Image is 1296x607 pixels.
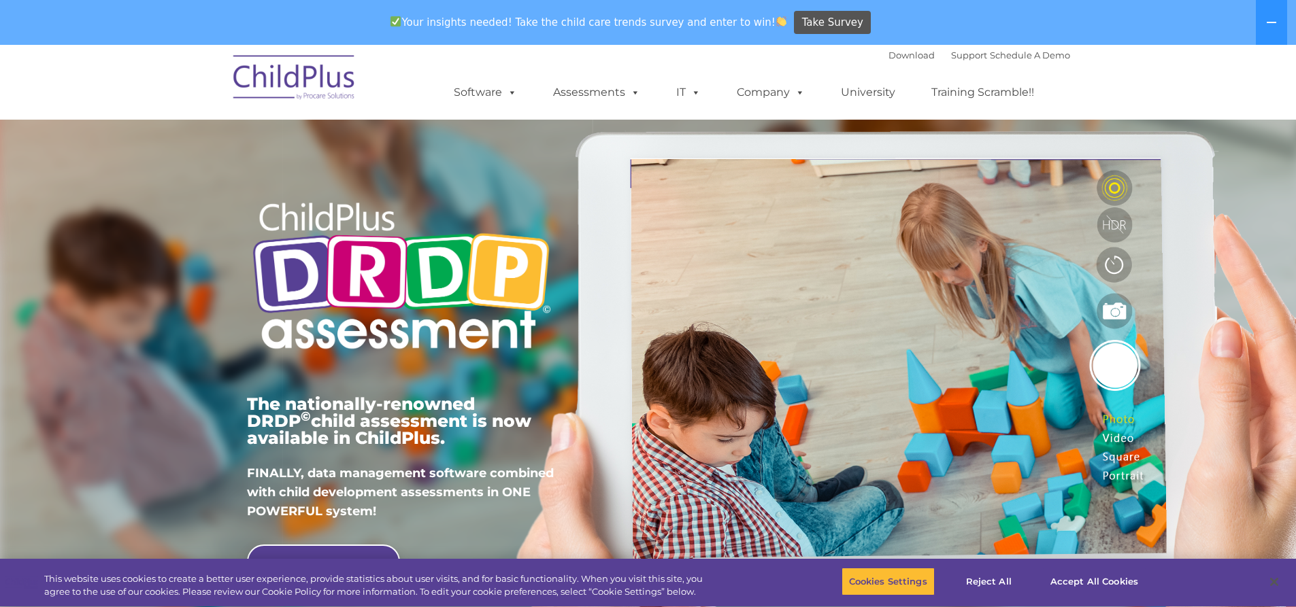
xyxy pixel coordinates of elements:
[663,79,714,106] a: IT
[227,46,363,114] img: ChildPlus by Procare Solutions
[301,409,311,424] sup: ©
[888,50,935,60] a: Download
[918,79,1048,106] a: Training Scramble!!
[385,9,793,35] span: Your insights needed! Take the child care trends survey and enter to win!
[391,16,401,27] img: ✅
[802,11,863,35] span: Take Survey
[888,50,1070,60] font: |
[723,79,818,106] a: Company
[247,184,556,372] img: Copyright - DRDP Logo Light
[1259,567,1289,597] button: Close
[951,50,987,60] a: Support
[1043,568,1146,596] button: Accept All Cookies
[44,572,713,599] div: This website uses cookies to create a better user experience, provide statistics about user visit...
[842,568,935,596] button: Cookies Settings
[776,16,786,27] img: 👏
[990,50,1070,60] a: Schedule A Demo
[827,79,909,106] a: University
[247,394,531,448] span: The nationally-renowned DRDP child assessment is now available in ChildPlus.
[946,568,1031,596] button: Reject All
[440,79,531,106] a: Software
[539,79,654,106] a: Assessments
[247,544,400,578] a: BOOK A DISCOVERY CALL
[794,11,871,35] a: Take Survey
[247,466,554,519] span: FINALLY, data management software combined with child development assessments in ONE POWERFUL sys...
